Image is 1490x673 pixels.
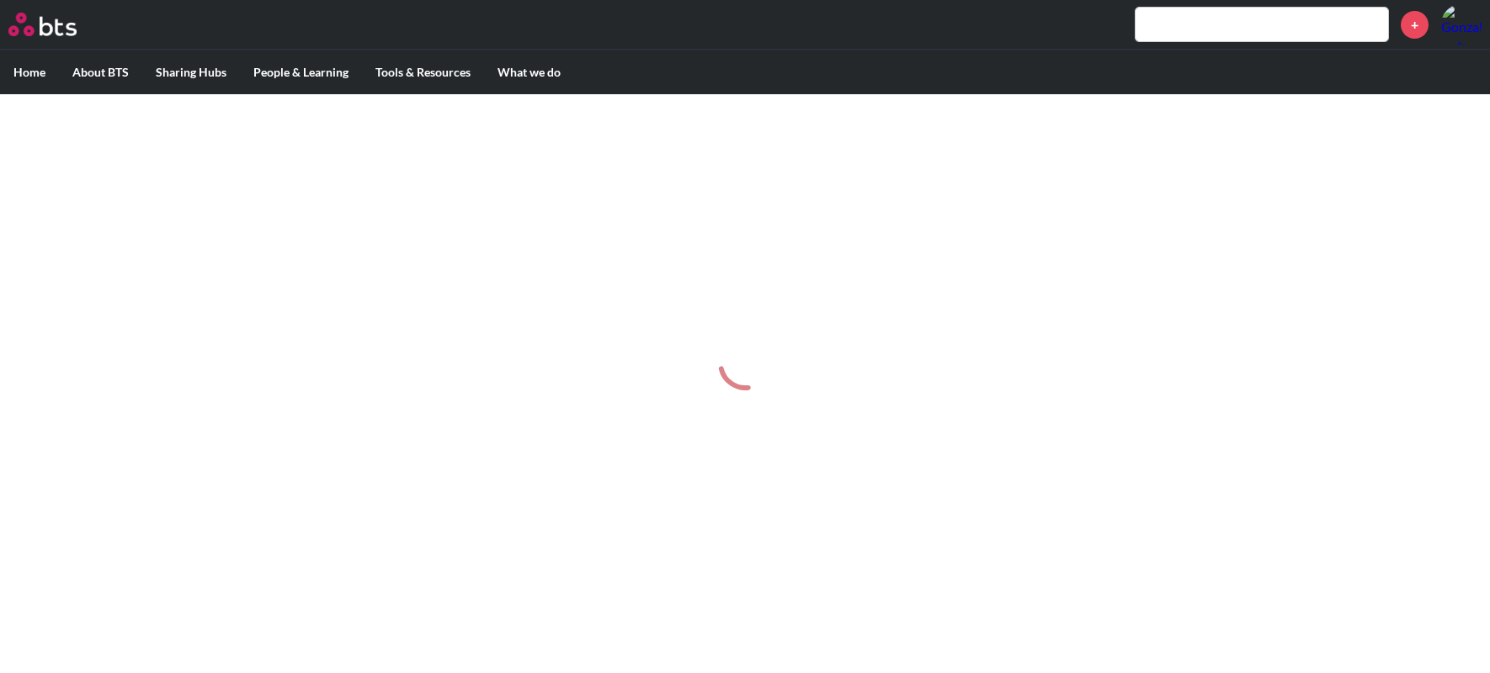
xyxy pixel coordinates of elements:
[142,50,240,94] label: Sharing Hubs
[1441,4,1482,45] a: Profile
[8,13,108,36] a: Go home
[59,50,142,94] label: About BTS
[8,13,77,36] img: BTS Logo
[362,50,484,94] label: Tools & Resources
[240,50,362,94] label: People & Learning
[1441,4,1482,45] img: Gonzalo Ortega
[1401,11,1429,39] a: +
[484,50,574,94] label: What we do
